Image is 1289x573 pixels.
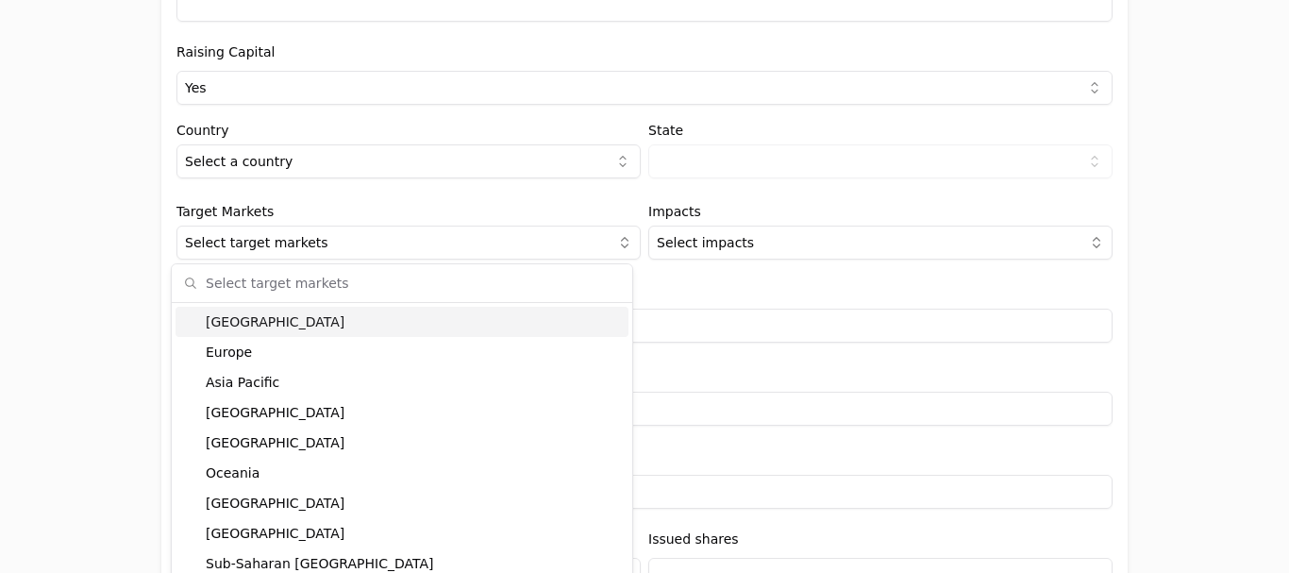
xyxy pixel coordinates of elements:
[176,337,628,367] div: Europe
[176,367,628,397] div: Asia Pacific
[176,307,628,337] div: [GEOGRAPHIC_DATA]
[176,309,1113,343] input: https://...
[648,124,1113,137] label: State
[206,264,621,302] input: Select target markets
[176,205,641,218] label: Target Markets
[185,233,328,252] span: Select target markets
[176,518,628,548] div: [GEOGRAPHIC_DATA]
[648,205,1113,218] label: Impacts
[657,233,754,252] span: Select impacts
[176,428,628,458] div: [GEOGRAPHIC_DATA]
[176,124,641,137] label: Country
[176,44,275,59] label: Raising Capital
[176,458,628,488] div: Oceania
[176,392,1113,426] input: https://...
[648,531,739,547] label: Issued shares
[176,475,1113,509] input: https://...
[176,488,628,518] div: [GEOGRAPHIC_DATA]
[176,397,628,428] div: [GEOGRAPHIC_DATA]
